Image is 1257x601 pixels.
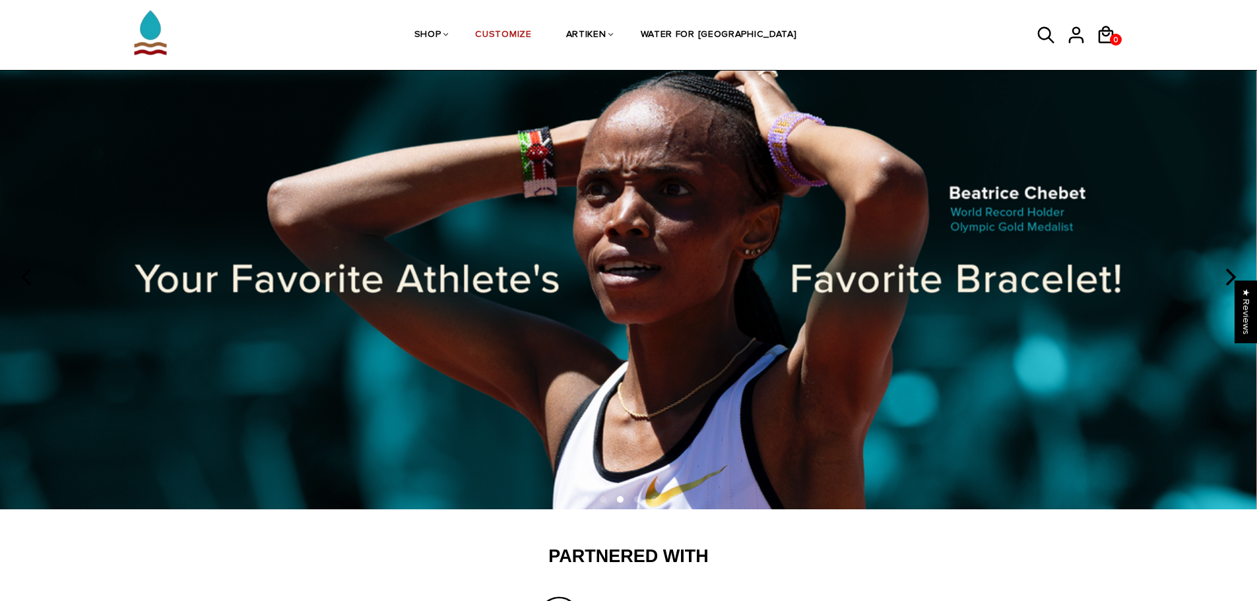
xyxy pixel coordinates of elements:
[13,263,42,292] button: previous
[1110,32,1122,48] span: 0
[641,1,797,71] a: WATER FOR [GEOGRAPHIC_DATA]
[1235,280,1257,343] div: Click to open Judge.me floating reviews tab
[414,1,441,71] a: SHOP
[1110,34,1122,46] a: 0
[475,1,531,71] a: CUSTOMIZE
[566,1,606,71] a: ARTIKEN
[1215,263,1244,292] button: next
[216,546,1041,568] h2: Partnered With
